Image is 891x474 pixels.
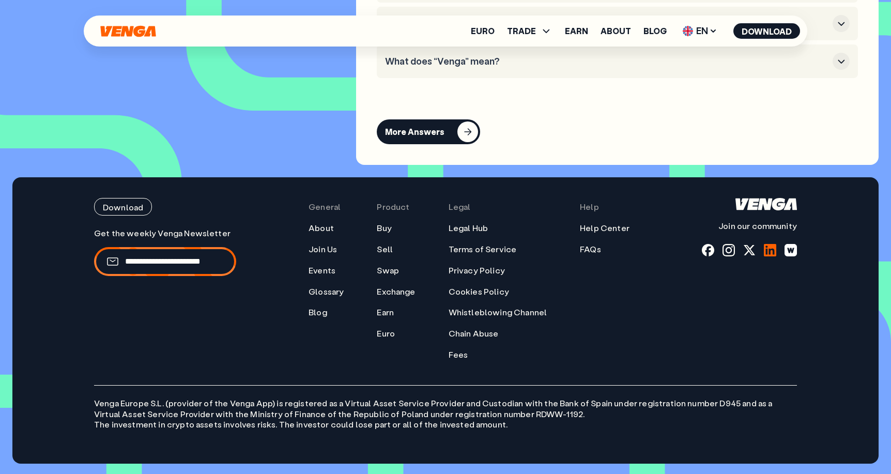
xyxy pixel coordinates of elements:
[743,244,756,256] a: x
[385,127,444,137] div: More Answers
[377,202,409,212] span: Product
[449,286,509,297] a: Cookies Policy
[377,286,415,297] a: Exchange
[449,349,468,360] a: Fees
[449,202,471,212] span: Legal
[309,286,344,297] a: Glossary
[733,23,800,39] button: Download
[601,27,631,35] a: About
[94,385,797,430] p: Venga Europe S.L. (provider of the Venga App) is registered as a Virtual Asset Service Provider a...
[377,307,394,318] a: Earn
[377,223,391,234] a: Buy
[507,27,536,35] span: TRADE
[764,244,776,256] a: linkedin
[94,198,236,216] a: Download
[683,26,693,36] img: flag-uk
[785,244,797,256] a: warpcast
[377,119,480,144] button: More Answers
[309,223,334,234] a: About
[702,221,797,232] p: Join our community
[99,25,157,37] svg: Home
[309,202,341,212] span: General
[309,265,335,276] a: Events
[377,265,399,276] a: Swap
[377,244,393,255] a: Sell
[449,223,488,234] a: Legal Hub
[449,244,517,255] a: Terms of Service
[449,307,547,318] a: Whistleblowing Channel
[507,25,552,37] span: TRADE
[449,328,499,339] a: Chain Abuse
[679,23,721,39] span: EN
[565,27,588,35] a: Earn
[449,265,505,276] a: Privacy Policy
[702,244,714,256] a: fb
[471,27,495,35] a: Euro
[723,244,735,256] a: instagram
[735,198,797,210] svg: Home
[309,307,327,318] a: Blog
[580,223,629,234] a: Help Center
[94,228,236,239] p: Get the weekly Venga Newsletter
[643,27,667,35] a: Blog
[385,56,828,67] h3: What does “Venga” mean?
[94,198,152,216] button: Download
[580,244,601,255] a: FAQs
[580,202,599,212] span: Help
[309,244,337,255] a: Join Us
[385,53,850,70] button: What does “Venga” mean?
[377,328,395,339] a: Euro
